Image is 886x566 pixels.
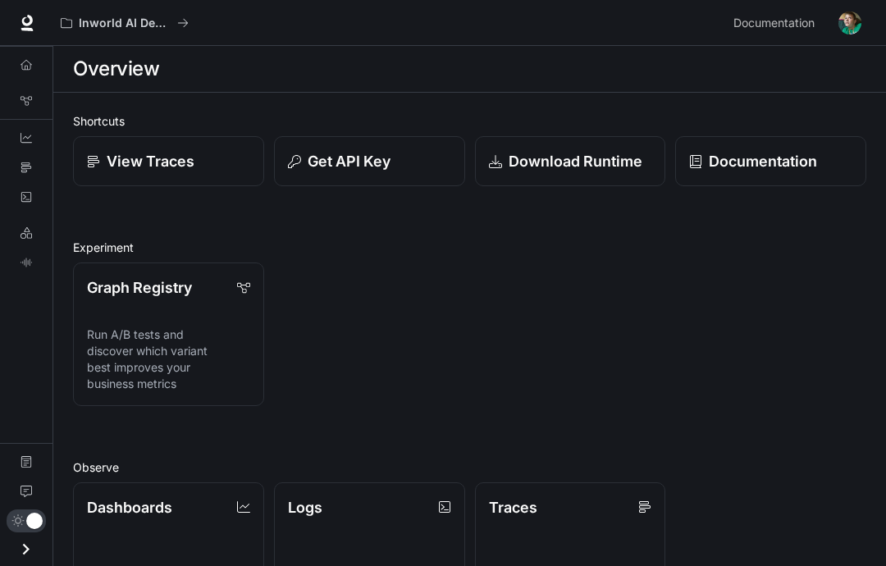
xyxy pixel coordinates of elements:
p: Run A/B tests and discover which variant best improves your business metrics [87,326,250,392]
a: Documentation [727,7,827,39]
a: LLM Playground [7,220,46,246]
h2: Shortcuts [73,112,866,130]
h2: Experiment [73,239,866,256]
h1: Overview [73,52,159,85]
a: Graph RegistryRun A/B tests and discover which variant best improves your business metrics [73,262,264,406]
p: Download Runtime [509,150,642,172]
a: Overview [7,52,46,78]
a: Feedback [7,478,46,504]
a: Graph Registry [7,88,46,114]
p: Dashboards [87,496,172,518]
a: Traces [7,154,46,180]
span: Documentation [733,13,815,34]
p: Traces [489,496,537,518]
button: Open drawer [7,532,44,566]
p: View Traces [107,150,194,172]
span: Dark mode toggle [26,511,43,529]
p: Logs [288,496,322,518]
h2: Observe [73,459,866,476]
button: Get API Key [274,136,465,186]
a: Documentation [7,449,46,475]
p: Inworld AI Demos [79,16,171,30]
img: User avatar [838,11,861,34]
p: Documentation [709,150,817,172]
button: All workspaces [53,7,196,39]
p: Graph Registry [87,276,192,299]
a: Documentation [675,136,866,186]
button: User avatar [833,7,866,39]
a: Dashboards [7,125,46,151]
a: Download Runtime [475,136,666,186]
p: Get API Key [308,150,390,172]
a: View Traces [73,136,264,186]
a: TTS Playground [7,249,46,276]
a: Logs [7,184,46,210]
